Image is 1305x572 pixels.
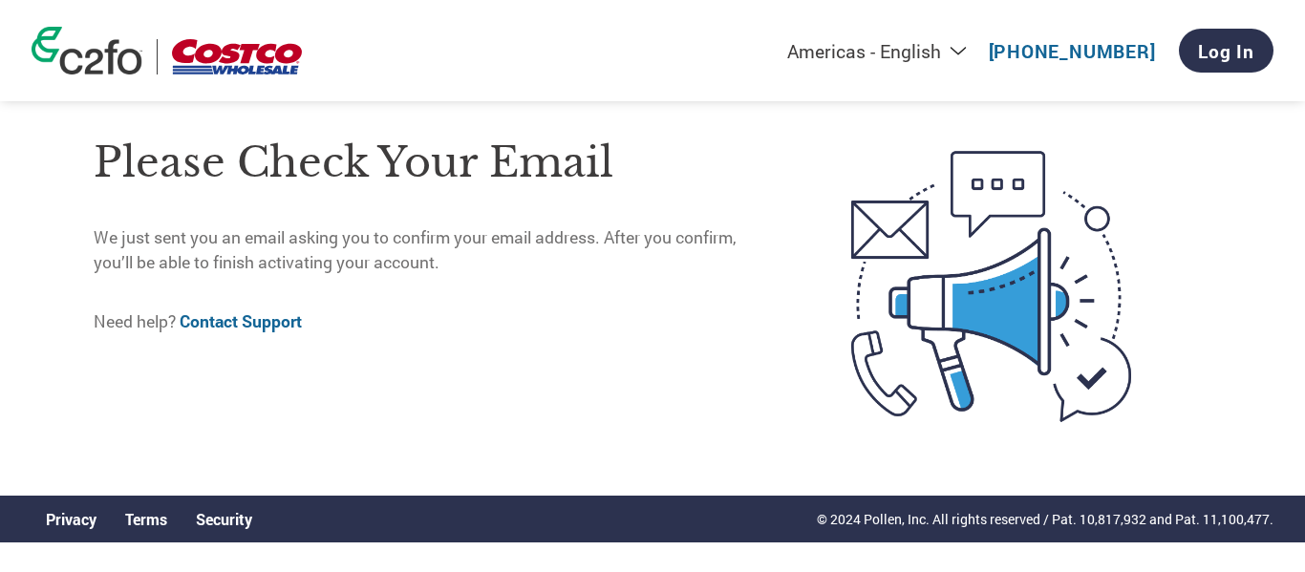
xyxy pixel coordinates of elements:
a: Contact Support [180,310,302,332]
img: open-email [771,117,1211,456]
a: Terms [125,509,167,529]
p: © 2024 Pollen, Inc. All rights reserved / Pat. 10,817,932 and Pat. 11,100,477. [817,509,1273,529]
a: Privacy [46,509,96,529]
p: We just sent you an email asking you to confirm your email address. After you confirm, you’ll be ... [94,225,771,276]
h1: Please check your email [94,132,771,194]
img: Costco [172,39,302,74]
a: Log In [1179,29,1273,73]
p: Need help? [94,309,771,334]
a: [PHONE_NUMBER] [989,39,1156,63]
a: Security [196,509,252,529]
img: c2fo logo [32,27,142,74]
